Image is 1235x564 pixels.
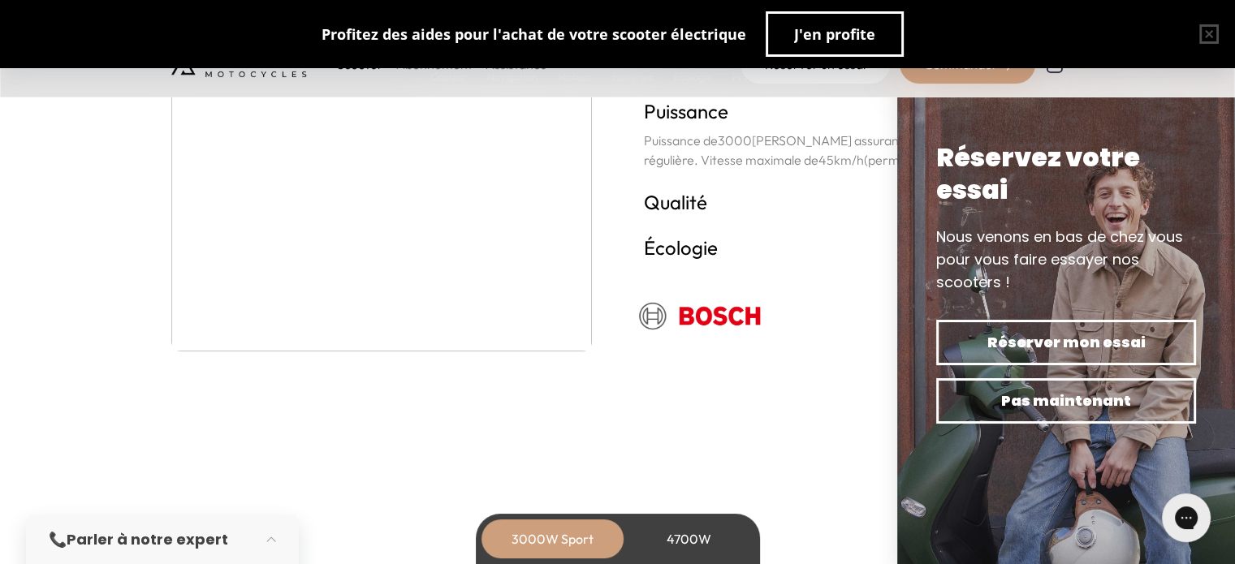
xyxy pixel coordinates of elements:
h3: Écologie [644,234,1064,260]
span: 45 [818,151,834,167]
div: 4700W [624,519,754,558]
span: 3000 [718,131,752,148]
h3: Qualité [644,188,1064,214]
h3: Puissance [644,97,1064,123]
p: Puissance de [PERSON_NAME] assurant une utilisation fluide et régulière. Vitesse maximale de km/h . [644,130,1064,169]
div: 3000W Sport [488,519,618,558]
iframe: Gorgias live chat messenger [1154,488,1219,548]
img: Logo Bosch [624,282,779,347]
span: (permis B ou AM) [864,151,961,167]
